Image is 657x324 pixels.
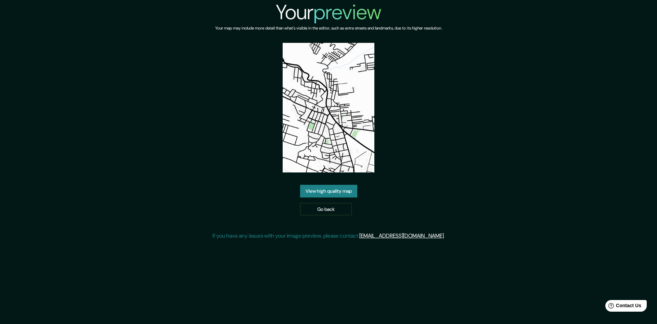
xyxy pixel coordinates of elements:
[300,185,357,197] a: View high quality map
[283,43,374,172] img: created-map-preview
[300,203,352,216] a: Go back
[212,232,445,240] p: If you have any issues with your image preview, please contact .
[359,232,444,239] a: [EMAIL_ADDRESS][DOMAIN_NAME]
[215,25,442,32] h6: Your map may include more detail than what's visible in the editor, such as extra streets and lan...
[596,297,649,316] iframe: Help widget launcher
